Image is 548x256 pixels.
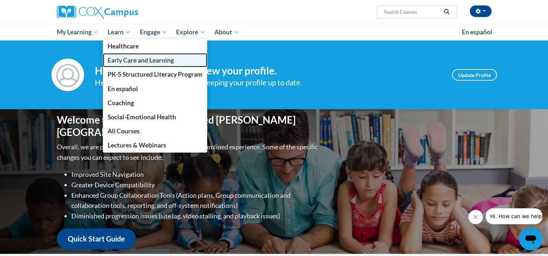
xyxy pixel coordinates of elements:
[108,85,138,93] span: En español
[210,24,244,40] a: About
[486,208,542,224] iframe: Message from company
[452,69,497,81] a: Update Profile
[108,28,130,37] span: Learn
[103,82,207,96] a: En español
[71,180,319,190] li: Greater Device Compatibility
[103,124,207,138] a: All Courses
[457,25,497,40] a: En español
[95,65,441,77] h4: Hi ! Take a minute to review your profile.
[103,110,207,124] a: Social-Emotional Health
[103,39,207,53] a: Healthcare
[108,56,174,64] span: Early Care and Learning
[108,99,134,107] span: Coaching
[57,28,98,37] span: My Learning
[71,169,319,180] li: Improved Site Navigation
[46,24,502,40] div: Main menu
[462,28,492,36] span: En español
[140,28,167,37] span: Engage
[108,113,176,121] span: Social-Emotional Health
[214,28,239,37] span: About
[135,24,172,40] a: Engage
[108,71,202,78] span: PK-5 Structured Literacy Program
[108,42,139,50] span: Healthcare
[52,24,103,40] a: My Learning
[103,138,207,152] a: Lectures & Webinars
[57,114,319,138] h1: Welcome to the new and improved [PERSON_NAME][GEOGRAPHIC_DATA]
[103,67,207,81] a: PK-5 Structured Literacy Program
[71,190,319,211] li: Enhanced Group Collaboration Tools (Action plans, Group communication and collaboration tools, re...
[57,229,136,249] a: Quick Start Guide
[4,5,59,11] span: Hi. How can we help?
[470,5,491,17] button: Account Settings
[57,142,319,163] p: Overall, we are proud to provide you with a more streamlined experience. Some of the specific cha...
[171,24,210,40] a: Explore
[176,28,205,37] span: Explore
[57,5,138,18] img: Cox Campus
[108,127,140,135] span: All Courses
[71,211,319,221] li: Diminished progression issues (site lag, video stalling, and playback issues)
[95,77,441,89] div: Help improve your experience by keeping your profile up to date.
[519,227,542,250] iframe: Button to launch messaging window
[383,8,441,16] input: Search Courses
[103,53,207,67] a: Early Care and Learning
[108,141,166,149] span: Lectures & Webinars
[57,5,194,18] a: Cox Campus
[103,24,135,40] a: Learn
[441,8,452,16] button: Search
[51,59,84,91] img: Profile Image
[468,210,483,224] iframe: Close message
[103,96,207,110] a: Coaching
